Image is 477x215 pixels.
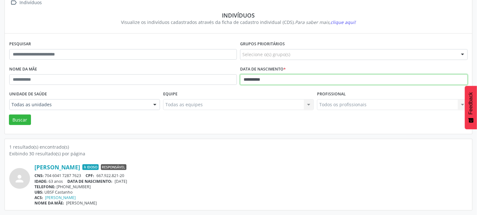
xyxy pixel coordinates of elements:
[34,173,468,178] div: 704 6041 7287 7623
[34,195,43,200] span: ACS:
[9,115,31,125] button: Buscar
[34,200,64,206] span: NOME DA MÃE:
[14,19,463,26] div: Visualize os indivíduos cadastrados através da ficha de cadastro individual (CDS).
[331,19,356,25] span: clique aqui!
[9,89,47,99] label: Unidade de saúde
[11,101,147,108] span: Todas as unidades
[240,64,286,74] label: Data de nascimento
[9,150,468,157] div: Exibindo 30 resultado(s) por página
[68,179,113,184] span: DATA DE NASCIMENTO:
[240,39,285,49] label: Grupos prioritários
[96,173,124,178] span: 667.922.821-20
[82,164,99,170] span: Idoso
[14,173,26,184] i: person
[34,179,48,184] span: IDADE:
[45,195,76,200] a: [PERSON_NAME]
[465,86,477,129] button: Feedback - Mostrar pesquisa
[34,189,468,195] div: UBSF Castanho
[468,92,474,115] span: Feedback
[163,89,178,99] label: Equipe
[9,39,31,49] label: Pesquisar
[34,189,43,195] span: UBS:
[14,12,463,19] div: Indivíduos
[295,19,356,25] i: Para saber mais,
[34,184,56,189] span: TELEFONE:
[115,179,127,184] span: [DATE]
[317,89,346,99] label: Profissional
[101,164,126,170] span: Responsável
[242,51,290,58] span: Selecione o(s) grupo(s)
[34,179,468,184] div: 63 anos
[34,184,468,189] div: [PHONE_NUMBER]
[34,164,80,171] a: [PERSON_NAME]
[34,173,44,178] span: CNS:
[9,64,37,74] label: Nome da mãe
[66,200,97,206] span: [PERSON_NAME]
[9,144,468,150] div: 1 resultado(s) encontrado(s)
[86,173,95,178] span: CPF:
